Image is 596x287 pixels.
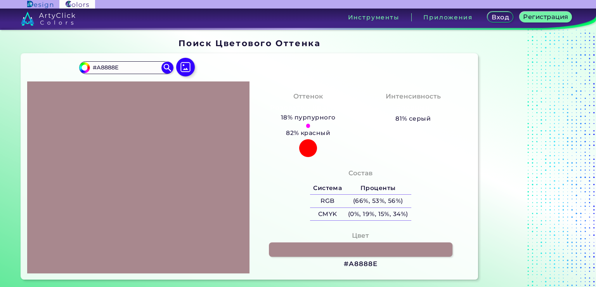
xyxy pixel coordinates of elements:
a: Вход [488,12,513,22]
ya-tr-span: Приложения [423,14,472,21]
ya-tr-span: #A8888E [344,260,377,268]
ya-tr-span: Проценты [360,184,396,192]
ya-tr-span: CMYK [318,210,337,218]
ya-tr-span: Инструменты [348,14,399,21]
a: Регистрация [520,12,572,22]
ya-tr-span: Вход [492,13,509,21]
ya-tr-span: Оттенок [293,92,323,100]
ya-tr-span: Регистрация [524,13,568,21]
img: поиск значков [161,62,173,73]
ya-tr-span: 81% серый [395,115,431,122]
ya-tr-span: RGB [321,197,334,204]
ya-tr-span: Розовато - Красный [270,104,346,111]
h5: (66%, 53%, 56%) [345,195,411,207]
h5: (0%, 19%, 15%, 34%) [345,208,411,221]
img: изображение значка [176,58,195,76]
ya-tr-span: Интенсивность [386,92,441,100]
ya-tr-span: Цвет [352,232,369,239]
ya-tr-span: Система [313,184,342,192]
img: logo_artyclick_colors_white.svg [21,12,76,26]
input: введите цвет.. [90,62,162,73]
img: Логотип ArtyClick Design [27,1,53,8]
ya-tr-span: 82% красный [286,128,330,138]
ya-tr-span: Поиск Цветового Оттенка [178,38,321,48]
ya-tr-span: Бледный [396,104,430,111]
ya-tr-span: Состав [348,169,372,177]
ya-tr-span: 18% пурпурного [281,114,336,121]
